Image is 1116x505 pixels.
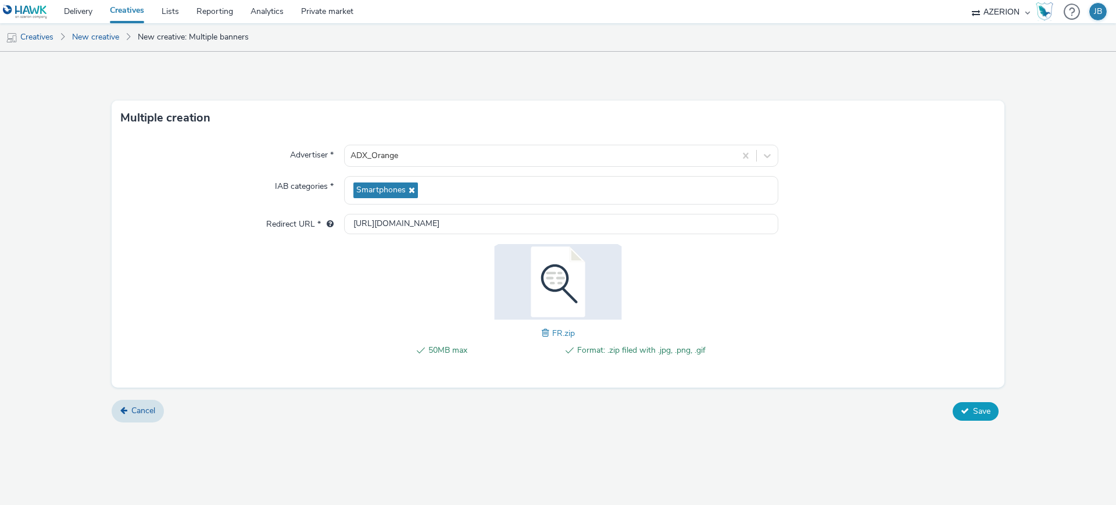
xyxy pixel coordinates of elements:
a: Hawk Academy [1036,2,1058,21]
div: URL will be used as a validation URL with some SSPs and it will be the redirection URL of your cr... [321,219,334,230]
span: Smartphones [356,185,406,195]
label: Advertiser * [285,145,338,161]
a: Cancel [112,400,164,422]
span: Cancel [131,405,155,416]
div: JB [1094,3,1102,20]
h3: Multiple creation [120,109,210,127]
label: Redirect URL * [262,214,338,230]
span: Format: .zip filed with .jpg, .png, .gif [577,343,706,357]
span: FR.zip [552,328,575,339]
a: New creative [66,23,125,51]
img: mobile [6,32,17,44]
span: Save [973,406,990,417]
span: 50MB max [428,343,557,357]
a: New creative: Multiple banners [132,23,255,51]
img: undefined Logo [3,5,48,19]
input: url... [344,214,778,234]
img: Hawk Academy [1036,2,1053,21]
img: FR.zip [482,244,634,320]
label: IAB categories * [270,176,338,192]
button: Save [953,402,999,421]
